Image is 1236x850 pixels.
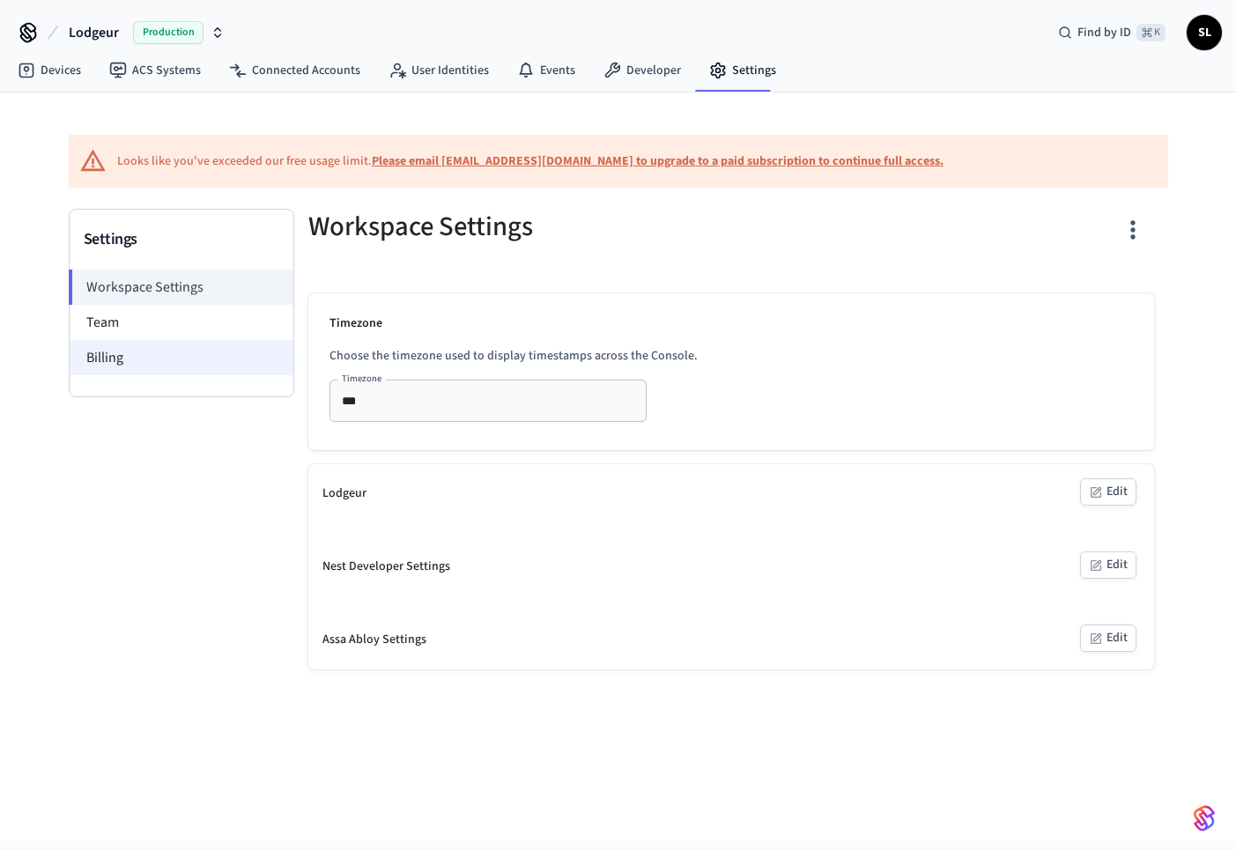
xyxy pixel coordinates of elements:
div: Assa Abloy Settings [322,631,426,649]
img: SeamLogoGradient.69752ec5.svg [1194,804,1215,832]
button: SL [1187,15,1222,50]
a: Devices [4,55,95,86]
a: Connected Accounts [215,55,374,86]
a: Settings [695,55,790,86]
li: Billing [70,340,293,375]
span: Lodgeur [69,22,119,43]
span: Production [133,21,204,44]
button: Edit [1080,625,1136,652]
div: Lodgeur [322,484,366,503]
li: Workspace Settings [69,270,293,305]
h5: Workspace Settings [308,209,721,245]
a: Events [503,55,589,86]
a: Developer [589,55,695,86]
a: User Identities [374,55,503,86]
span: Find by ID [1077,24,1131,41]
div: Nest Developer Settings [322,558,450,576]
p: Timezone [329,314,1133,333]
button: Edit [1080,551,1136,579]
div: Looks like you've exceeded our free usage limit. [117,152,944,171]
a: Please email [EMAIL_ADDRESS][DOMAIN_NAME] to upgrade to a paid subscription to continue full access. [372,152,944,170]
h3: Settings [84,227,279,252]
div: Find by ID⌘ K [1044,17,1180,48]
span: ⌘ K [1136,24,1166,41]
span: SL [1188,17,1220,48]
a: ACS Systems [95,55,215,86]
p: Choose the timezone used to display timestamps across the Console. [329,347,1133,366]
button: Edit [1080,478,1136,506]
li: Team [70,305,293,340]
label: Timezone [342,372,381,385]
